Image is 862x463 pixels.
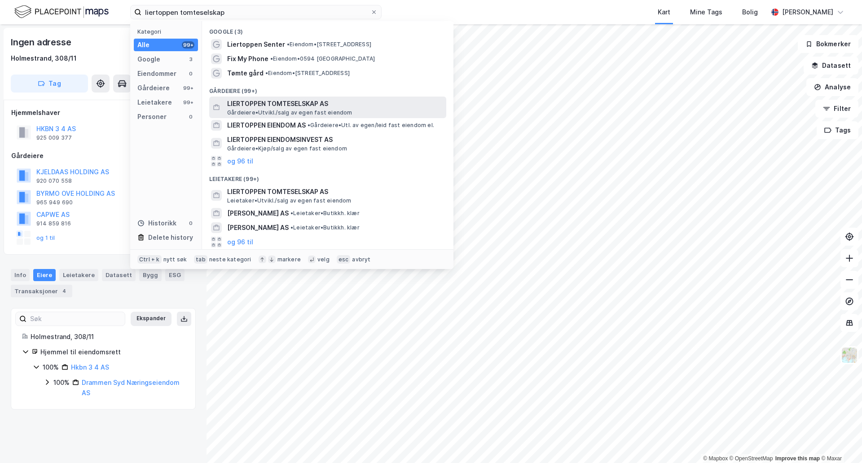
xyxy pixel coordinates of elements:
div: 3 [187,56,194,63]
div: Alle [137,40,150,50]
div: 914 859 816 [36,220,71,227]
div: Delete history [148,232,193,243]
button: Tags [817,121,858,139]
span: • [270,55,273,62]
div: esc [337,255,351,264]
div: 0 [187,220,194,227]
a: Mapbox [703,455,728,462]
div: 925 009 377 [36,134,72,141]
div: Historikk [137,218,176,229]
div: Kategori [137,28,198,35]
div: Leietakere (99+) [202,168,453,185]
button: Datasett [804,57,858,75]
div: neste kategori [209,256,251,263]
div: 920 070 558 [36,177,72,185]
a: Drammen Syd Næringseiendom AS [82,379,180,397]
div: Holmestrand, 308/11 [11,53,77,64]
button: og 96 til [227,237,253,247]
div: 99+ [182,99,194,106]
img: Z [841,347,858,364]
div: 0 [187,70,194,77]
div: Bygg [139,269,162,281]
span: Eiendom • [STREET_ADDRESS] [287,41,371,48]
span: LIERTOPPEN TOMTESELSKAP AS [227,186,443,197]
div: 4 [60,287,69,295]
div: Google (3) [202,21,453,37]
div: Leietakere [59,269,98,281]
span: Liertoppen Senter [227,39,285,50]
span: LIERTOPPEN EIENDOM AS [227,120,306,131]
div: Datasett [102,269,136,281]
span: [PERSON_NAME] AS [227,222,289,233]
div: Gårdeiere [11,150,195,161]
div: markere [277,256,301,263]
iframe: Chat Widget [817,420,862,463]
div: Kart [658,7,670,18]
span: Eiendom • 0594 [GEOGRAPHIC_DATA] [270,55,375,62]
span: Gårdeiere • Utvikl./salg av egen fast eiendom [227,109,352,116]
span: Leietaker • Utvikl./salg av egen fast eiendom [227,197,352,204]
div: [PERSON_NAME] [782,7,833,18]
div: 965 949 690 [36,199,73,206]
div: 99+ [182,84,194,92]
span: Leietaker • Butikkh. klær [290,224,360,231]
span: Tømte gård [227,68,264,79]
div: Ingen adresse [11,35,73,49]
span: Fix My Phone [227,53,268,64]
img: logo.f888ab2527a4732fd821a326f86c7f29.svg [14,4,109,20]
input: Søk på adresse, matrikkel, gårdeiere, leietakere eller personer [141,5,370,19]
div: Transaksjoner [11,285,72,297]
div: Bolig [742,7,758,18]
a: OpenStreetMap [730,455,773,462]
div: Kontrollprogram for chat [817,420,862,463]
span: LIERTOPPEN EIENDOMSINVEST AS [227,134,443,145]
div: Gårdeiere (99+) [202,80,453,97]
span: • [290,210,293,216]
div: Personer [137,111,167,122]
div: velg [317,256,330,263]
span: LIERTOPPEN TOMTESELSKAP AS [227,98,443,109]
div: Hjemmel til eiendomsrett [40,347,185,357]
input: Søk [26,312,125,326]
div: 0 [187,113,194,120]
div: tab [194,255,207,264]
span: [PERSON_NAME] AS [227,208,289,219]
div: 99+ [182,41,194,49]
span: Leietaker • Butikkh. klær [290,210,360,217]
a: Hkbn 3 4 AS [71,363,109,371]
div: ESG [165,269,185,281]
span: Gårdeiere • Kjøp/salg av egen fast eiendom [227,145,347,152]
span: • [265,70,268,76]
div: Leietakere [137,97,172,108]
div: Holmestrand, 308/11 [31,331,185,342]
div: Mine Tags [690,7,722,18]
div: avbryt [352,256,370,263]
div: nytt søk [163,256,187,263]
div: Eiere [33,269,56,281]
button: Analyse [806,78,858,96]
button: Filter [815,100,858,118]
button: Bokmerker [798,35,858,53]
div: 100% [43,362,59,373]
button: Tag [11,75,88,93]
div: Eiendommer [137,68,176,79]
a: Improve this map [775,455,820,462]
div: Hjemmelshaver [11,107,195,118]
div: Google [137,54,160,65]
span: • [290,224,293,231]
div: 100% [53,377,70,388]
div: Gårdeiere [137,83,170,93]
div: Info [11,269,30,281]
span: • [287,41,290,48]
span: • [308,122,310,128]
div: Ctrl + k [137,255,162,264]
span: Gårdeiere • Utl. av egen/leid fast eiendom el. [308,122,434,129]
button: Ekspander [131,312,172,326]
span: Eiendom • [STREET_ADDRESS] [265,70,350,77]
button: og 96 til [227,156,253,167]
